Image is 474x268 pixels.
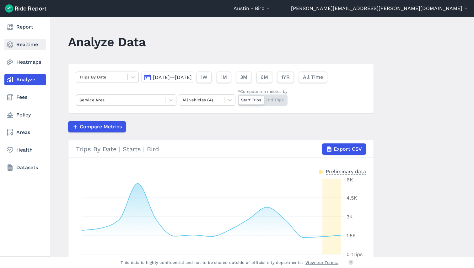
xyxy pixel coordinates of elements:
span: Compare Metrics [80,123,122,131]
button: [DATE]—[DATE] [141,72,194,83]
button: 1M [217,72,231,83]
button: 3M [236,72,251,83]
tspan: 6K [347,177,353,183]
a: Report [4,21,46,33]
div: Preliminary data [326,168,366,174]
div: *Compute trip metrics by [238,88,288,94]
a: Datasets [4,162,46,173]
tspan: 0 trips [347,251,363,257]
span: Export CSV [334,145,362,153]
h1: Analyze Data [68,33,146,51]
button: Compare Metrics [68,121,126,132]
button: 1W [197,72,212,83]
a: Fees [4,92,46,103]
a: Areas [4,127,46,138]
a: Heatmaps [4,56,46,68]
button: Export CSV [322,143,366,155]
a: Health [4,144,46,156]
a: Analyze [4,74,46,85]
tspan: 4.5K [347,195,357,201]
span: 1W [201,73,207,81]
tspan: 3K [347,214,353,220]
button: 1YR [277,72,294,83]
button: Austin - Bird [234,5,271,12]
span: 6M [261,73,268,81]
img: Ride Report [5,4,46,13]
tspan: 1.5K [347,233,356,239]
button: 6M [256,72,272,83]
span: 3M [240,73,247,81]
div: Trips By Date | Starts | Bird [76,143,366,155]
span: [DATE]—[DATE] [153,74,192,80]
button: [PERSON_NAME][EMAIL_ADDRESS][PERSON_NAME][DOMAIN_NAME] [291,5,469,12]
span: All Time [303,73,323,81]
a: View our Terms. [305,260,338,265]
a: Policy [4,109,46,121]
span: 1YR [281,73,290,81]
span: 1M [221,73,227,81]
button: All Time [299,72,327,83]
a: Realtime [4,39,46,50]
